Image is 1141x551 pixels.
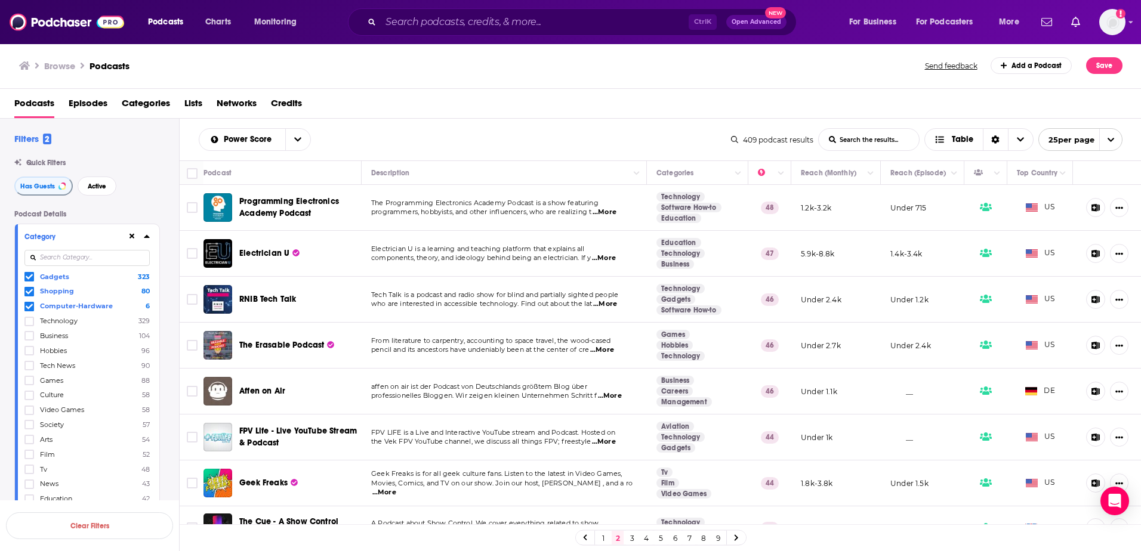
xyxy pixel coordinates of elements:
[40,346,67,355] span: Hobbies
[1110,244,1128,263] button: Show More Button
[371,199,599,207] span: The Programming Electronics Academy Podcast is a show featuring
[371,244,584,253] span: Electrician U is a learning and teaching platform that explains all
[731,135,813,144] div: 409 podcast results
[890,523,913,533] p: __
[1025,385,1055,397] span: DE
[239,516,357,540] a: The Cue - A Show Control Podcast
[142,479,150,488] span: 43
[239,386,285,396] span: Affen on Air
[203,423,232,451] img: FPV Life - Live YouTube Stream & Podcast
[656,351,705,361] a: Technology
[656,397,712,407] a: Management
[656,213,701,223] a: Education
[916,14,973,30] span: For Podcasters
[991,13,1034,32] button: open menu
[656,330,690,339] a: Games
[203,193,232,222] a: Programming Electronics Academy Podcast
[199,128,311,151] h2: Choose List sort
[864,166,878,181] button: Column Actions
[146,302,150,310] span: 6
[999,14,1019,30] span: More
[1026,431,1055,443] span: US
[990,166,1004,181] button: Column Actions
[656,518,705,527] a: Technology
[10,11,124,33] img: Podchaser - Follow, Share and Rate Podcasts
[239,477,298,489] a: Geek Freaks
[849,14,896,30] span: For Business
[656,478,679,488] a: Film
[122,94,170,118] a: Categories
[656,386,693,396] a: Careers
[40,273,69,281] span: Gadgets
[203,377,232,405] a: Affen on Air
[1100,487,1129,515] div: Open Intercom Messenger
[890,166,946,180] div: Reach (Episode)
[952,135,973,144] span: Table
[801,432,832,442] p: Under 1k
[890,478,929,488] p: Under 1.5k
[890,386,913,397] p: __
[1038,128,1123,151] button: open menu
[890,249,923,259] p: 1.4k-3.4k
[1086,57,1123,74] button: Save
[656,468,673,477] a: Tv
[1026,339,1055,351] span: US
[731,166,745,181] button: Column Actions
[371,253,591,262] span: components, theory, and ideology behind being an electrician. If y
[1039,131,1094,149] span: 25 per page
[40,494,72,503] span: Education
[656,238,701,247] a: Education
[6,512,173,539] button: Clear Filters
[1037,12,1057,32] a: Show notifications dropdown
[40,450,55,459] span: Film
[761,522,779,534] p: 44
[371,479,633,487] span: Movies, Comics, and TV on our show. Join our host, [PERSON_NAME] , and a ro
[640,531,652,545] a: 4
[40,391,64,399] span: Culture
[239,516,338,538] span: The Cue - A Show Control Podcast
[592,437,616,447] span: ...More
[890,203,927,213] p: Under 715
[141,346,150,355] span: 96
[239,385,285,397] a: Affen on Air
[371,166,409,180] div: Description
[630,166,644,181] button: Column Actions
[40,420,64,429] span: Society
[1099,9,1125,35] span: Logged in as WE_Broadcast
[371,290,618,299] span: Tech Talk is a podcast and radio show for blind and partially sighted people
[285,129,310,150] button: open menu
[726,15,787,29] button: Open AdvancedNew
[142,494,150,503] span: 42
[187,294,198,305] span: Toggle select row
[1099,9,1125,35] img: User Profile
[20,183,55,190] span: Has Guests
[44,60,75,72] h3: Browse
[1110,518,1128,537] button: Show More Button
[1110,473,1128,493] button: Show More Button
[1116,9,1125,18] svg: Add a profile image
[761,339,779,351] p: 46
[203,285,232,314] img: RNIB Tech Talk
[1025,522,1055,534] span: GB
[371,299,592,308] span: who are interested in accessible technology. Find out about the lat
[381,13,689,32] input: Search podcasts, credits, & more...
[239,340,324,350] span: The Erasable Podcast
[239,425,357,449] a: FPV Life - Live YouTube Stream & Podcast
[203,331,232,360] img: The Erasable Podcast
[271,94,302,118] span: Credits
[141,376,150,385] span: 88
[224,135,276,144] span: Power Score
[199,135,285,144] button: open menu
[656,376,694,385] a: Business
[801,386,837,397] p: Under 1.1k
[656,305,721,315] a: Software How-to
[205,14,231,30] span: Charts
[1099,9,1125,35] button: Show profile menu
[187,340,198,351] span: Toggle select row
[712,531,724,545] a: 9
[921,61,981,71] button: Send feedback
[187,202,198,213] span: Toggle select row
[371,469,622,478] span: Geek Freaks is for all geek culture fans. Listen to the latest in Video Games,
